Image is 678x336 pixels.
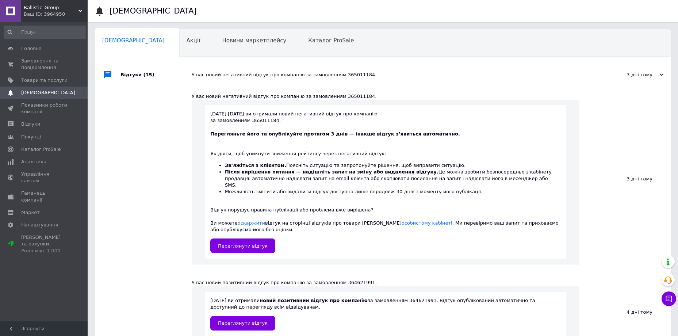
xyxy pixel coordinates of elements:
[218,320,268,326] span: Переглянути відгук
[110,7,197,15] h1: [DEMOGRAPHIC_DATA]
[192,72,590,78] div: У вас новий негативний відгук про компанію за замовленням 365011184.
[225,162,561,169] li: Поясніть ситуацію та запропонуйте рішення, щоб виправити ситуацію.
[308,37,354,44] span: Каталог ProSale
[21,248,68,254] div: Prom мікс 1 000
[210,238,275,253] a: Переглянути відгук
[21,190,68,203] span: Гаманець компанії
[21,159,46,165] span: Аналітика
[210,111,561,253] div: [DATE] [DATE] ви отримали новий негативний відгук про компанію за замовленням 365011184.
[238,220,265,226] a: оскаржити
[225,169,561,189] li: Це можна зробити безпосередньо з кабінету продавця: автоматично надіслати запит на email клієнта ...
[21,209,40,216] span: Маркет
[210,131,460,137] b: Перегляньте його та опублікуйте протягом 3 днів — інакше відгук з’явиться автоматично.
[21,121,40,127] span: Відгуки
[21,45,42,52] span: Головна
[210,316,275,331] a: Переглянути відгук
[225,169,438,175] b: Після вирішення питання — надішліть запит на зміну або видалення відгуку.
[210,144,561,233] div: Як діяти, щоб уникнути зниження рейтингу через негативний відгук: Відгук порушує правила публікац...
[21,102,68,115] span: Показники роботи компанії
[192,279,579,286] div: У вас новий позитивний відгук про компанію за замовленням 364621991.
[225,163,286,168] b: Зв’яжіться з клієнтом.
[21,134,41,140] span: Покупці
[4,26,86,39] input: Пошук
[24,11,88,18] div: Ваш ID: 3964950
[590,72,663,78] div: 3 дні тому
[21,89,75,96] span: [DEMOGRAPHIC_DATA]
[21,77,68,84] span: Товари та послуги
[218,243,268,249] span: Переглянути відгук
[192,93,579,100] div: У вас новий негативний відгук про компанію за замовленням 365011184.
[21,146,61,153] span: Каталог ProSale
[24,4,78,11] span: Ballistic_Group
[187,37,200,44] span: Акції
[120,64,192,86] div: Відгуки
[260,298,368,303] b: новий позитивний відгук про компанію
[225,188,561,195] li: Можливість змінити або видалити відгук доступна лише впродовж 30 днів з моменту його публікації.
[210,297,561,331] div: [DATE] ви отримали за замовленням 364621991. Відгук опублікований автоматично та доступний до пер...
[21,171,68,184] span: Управління сайтом
[21,58,68,71] span: Замовлення та повідомлення
[21,234,68,254] span: [PERSON_NAME] та рахунки
[222,37,286,44] span: Новини маркетплейсу
[102,37,165,44] span: [DEMOGRAPHIC_DATA]
[21,222,58,228] span: Налаштування
[662,291,676,306] button: Чат з покупцем
[143,72,154,77] span: (15)
[579,86,671,272] div: 3 дні тому
[402,220,452,226] a: особистому кабінеті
